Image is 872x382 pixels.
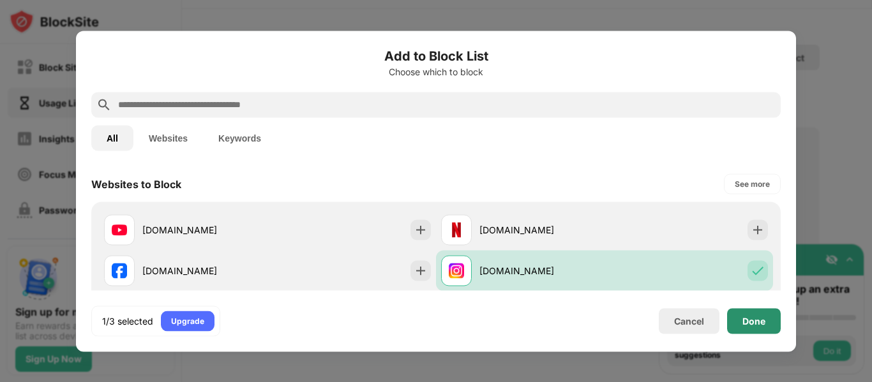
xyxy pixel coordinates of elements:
[674,316,704,327] div: Cancel
[112,263,127,278] img: favicons
[91,125,133,151] button: All
[102,314,153,327] div: 1/3 selected
[142,264,267,277] div: [DOMAIN_NAME]
[171,314,204,327] div: Upgrade
[449,222,464,237] img: favicons
[203,125,276,151] button: Keywords
[449,263,464,278] img: favicons
[479,264,605,277] div: [DOMAIN_NAME]
[96,97,112,112] img: search.svg
[142,223,267,237] div: [DOMAIN_NAME]
[742,316,765,326] div: Done
[133,125,203,151] button: Websites
[91,177,181,190] div: Websites to Block
[91,46,781,65] h6: Add to Block List
[91,66,781,77] div: Choose which to block
[735,177,770,190] div: See more
[479,223,605,237] div: [DOMAIN_NAME]
[112,222,127,237] img: favicons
